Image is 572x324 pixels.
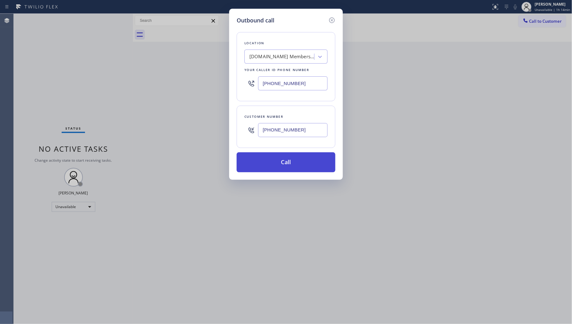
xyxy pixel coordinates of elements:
[244,113,328,120] div: Customer number
[258,123,328,137] input: (123) 456-7890
[244,67,328,73] div: Your caller id phone number
[258,76,328,90] input: (123) 456-7890
[244,40,328,46] div: Location
[237,152,335,172] button: Call
[249,53,315,60] div: [DOMAIN_NAME] Membership
[237,16,274,25] h5: Outbound call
